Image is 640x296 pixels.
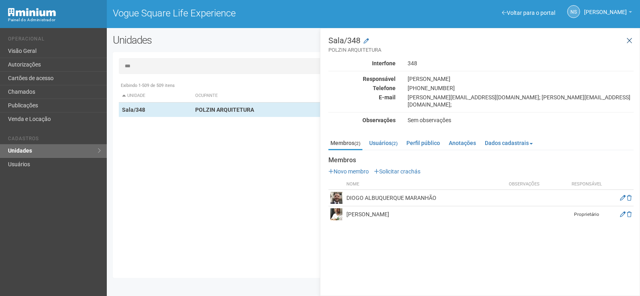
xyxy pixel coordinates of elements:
span: Nicolle Silva [584,1,627,15]
img: user.png [330,192,342,204]
img: Minium [8,8,56,16]
th: Nome [344,179,507,190]
a: Excluir membro [627,195,632,201]
a: Dados cadastrais [483,137,535,149]
a: Membros(2) [328,137,362,150]
strong: Sala/348 [122,107,145,113]
div: 348 [402,60,640,67]
th: Ocupante: activate to sort column ascending [192,89,357,103]
strong: POLZIN ARQUITETURA [195,107,254,113]
div: [PERSON_NAME][EMAIL_ADDRESS][DOMAIN_NAME]; [PERSON_NAME][EMAIL_ADDRESS][DOMAIN_NAME]; [402,94,640,108]
th: Responsável [567,179,607,190]
th: Unidade: activate to sort column descending [119,89,192,103]
a: NS [567,5,580,18]
a: Novo membro [328,168,369,175]
img: user.png [330,208,342,220]
div: [PERSON_NAME] [402,75,640,83]
div: Observações [322,117,402,124]
small: (2) [354,141,360,146]
div: Responsável [322,75,402,83]
strong: Membros [328,157,634,164]
td: Proprietário [567,206,607,223]
li: Operacional [8,36,101,44]
a: [PERSON_NAME] [584,10,632,16]
th: Observações [507,179,567,190]
a: Voltar para o portal [502,10,555,16]
a: Excluir membro [627,211,632,217]
div: Sem observações [402,117,640,124]
div: Interfone [322,60,402,67]
a: Solicitar crachás [374,168,420,175]
a: Modificar a unidade [364,37,369,45]
li: Cadastros [8,136,101,144]
a: Editar membro [620,195,626,201]
a: Anotações [447,137,478,149]
td: DIOGO ALBUQUERQUE MARANHÃO [344,190,507,206]
h2: Unidades [113,34,323,46]
div: Telefone [322,85,402,92]
h1: Vogue Square Life Experience [113,8,368,18]
h3: Sala/348 [328,36,634,54]
div: E-mail [322,94,402,101]
small: (2) [392,141,398,146]
div: Painel do Administrador [8,16,101,24]
a: Usuários(2) [367,137,400,149]
a: Perfil público [404,137,442,149]
div: [PHONE_NUMBER] [402,85,640,92]
div: Exibindo 1-509 de 509 itens [119,82,628,89]
a: Editar membro [620,211,626,217]
td: [PERSON_NAME] [344,206,507,223]
small: POLZIN ARQUITETURA [328,46,634,54]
